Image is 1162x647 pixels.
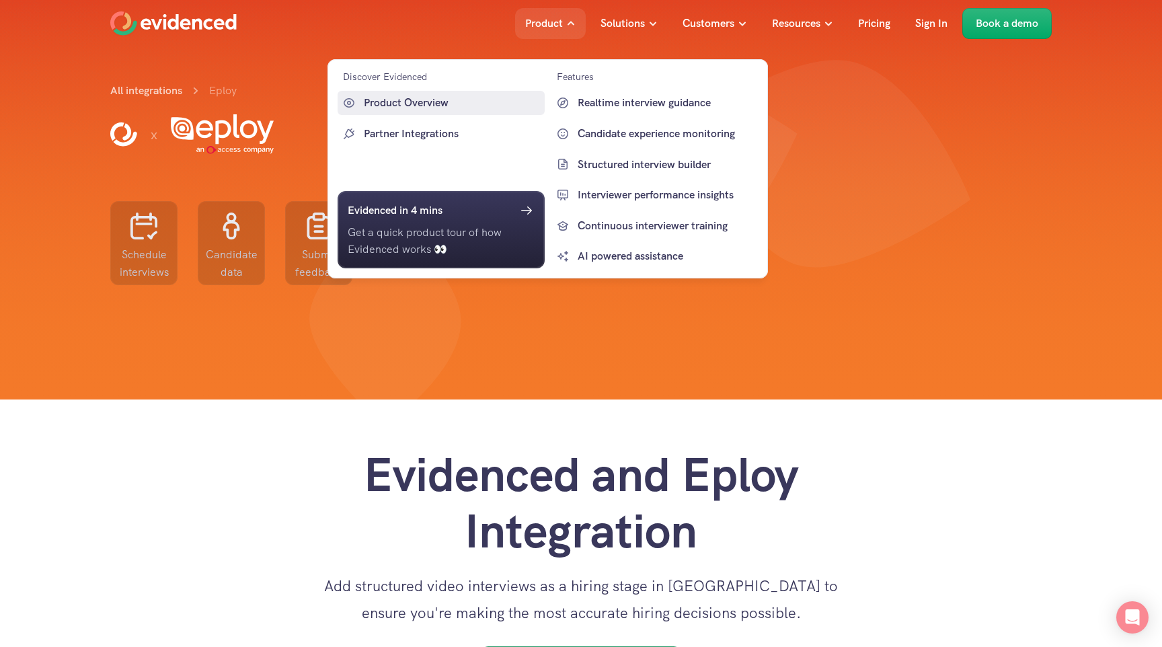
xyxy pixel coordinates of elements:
a: Sign In [905,8,958,39]
a: Continuous interviewer training [551,214,759,238]
p: Submit feedback [292,246,346,280]
p: Discover Evidenced [343,69,427,84]
p: Candidate data [204,246,258,280]
p: Add structured video interviews as a hiring stage in [GEOGRAPHIC_DATA] to ensure you're making th... [312,573,850,626]
p: Partner Integrations [364,125,541,143]
a: Evidenced in 4 minsGet a quick product tour of how Evidenced works 👀 [338,191,545,268]
p: Book a demo [976,15,1038,32]
p: Sign In [915,15,947,32]
p: AI powered assistance [578,248,755,265]
a: Interviewer performance insights [551,183,759,207]
p: Candidate experience monitoring [578,125,755,143]
p: Realtime interview guidance [578,94,755,112]
div: Open Intercom Messenger [1116,601,1149,634]
p: Structured interview builder [578,155,755,173]
a: Pricing [848,8,900,39]
p: Product Overview [364,94,541,112]
a: Realtime interview guidance [551,91,759,115]
p: Customers [683,15,734,32]
h6: Evidenced in 4 mins [348,202,442,219]
a: Structured interview builder [551,152,759,176]
a: All integrations [110,83,182,98]
p: Pricing [858,15,890,32]
a: Product Overview [338,91,545,115]
h1: Evidenced and Eploy Integration [312,447,850,560]
p: Eploy [209,82,237,100]
h5: x [151,124,157,145]
p: Get a quick product tour of how Evidenced works 👀 [348,224,535,258]
p: Continuous interviewer training [578,217,755,235]
p: Features [557,69,594,84]
p: Product [525,15,563,32]
a: AI powered assistance [551,244,759,268]
p: Resources [772,15,820,32]
p: Interviewer performance insights [578,186,755,204]
p: Schedule interviews [117,246,171,280]
a: Partner Integrations [338,122,545,146]
p: Solutions [601,15,645,32]
a: Candidate experience monitoring [551,122,759,146]
a: Home [110,11,237,36]
a: Book a demo [962,8,1052,39]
